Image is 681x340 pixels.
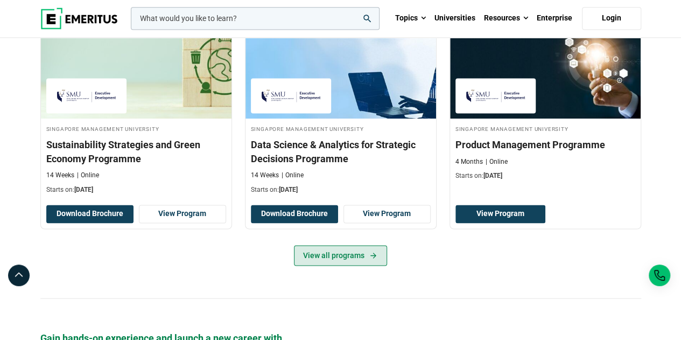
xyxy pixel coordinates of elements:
[461,84,531,108] img: Singapore Management University
[46,185,226,195] p: Starts on:
[46,205,134,223] button: Download Brochure
[41,11,231,119] img: Sustainability Strategies and Green Economy Programme | Online Sustainability Course
[245,11,436,119] img: Data Science & Analytics for Strategic Decisions Programme | Online Data Science and Analytics Co...
[251,124,431,133] h4: Singapore Management University
[279,186,298,193] span: [DATE]
[46,138,226,165] h3: Sustainability Strategies and Green Economy Programme
[41,11,231,200] a: Sustainability Course by Singapore Management University - September 30, 2025 Singapore Managemen...
[282,171,304,180] p: Online
[455,138,635,151] h3: Product Management Programme
[251,185,431,195] p: Starts on:
[455,205,545,223] a: View Program
[245,11,436,200] a: Data Science and Analytics Course by Singapore Management University - September 30, 2025 Singapo...
[343,205,431,223] a: View Program
[294,245,387,266] a: View all programs
[46,171,74,180] p: 14 Weeks
[483,172,502,179] span: [DATE]
[256,84,326,108] img: Singapore Management University
[251,171,279,180] p: 14 Weeks
[450,11,641,186] a: Product Design and Innovation Course by Singapore Management University - September 30, 2025 Sing...
[455,171,635,181] p: Starts on:
[74,186,93,193] span: [DATE]
[139,205,226,223] a: View Program
[46,124,226,133] h4: Singapore Management University
[251,205,338,223] button: Download Brochure
[486,157,508,166] p: Online
[251,138,431,165] h3: Data Science & Analytics for Strategic Decisions Programme
[77,171,99,180] p: Online
[131,7,380,30] input: woocommerce-product-search-field-0
[455,157,483,166] p: 4 Months
[450,11,641,119] img: Product Management Programme | Online Product Design and Innovation Course
[582,7,641,30] a: Login
[52,84,122,108] img: Singapore Management University
[455,124,635,133] h4: Singapore Management University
